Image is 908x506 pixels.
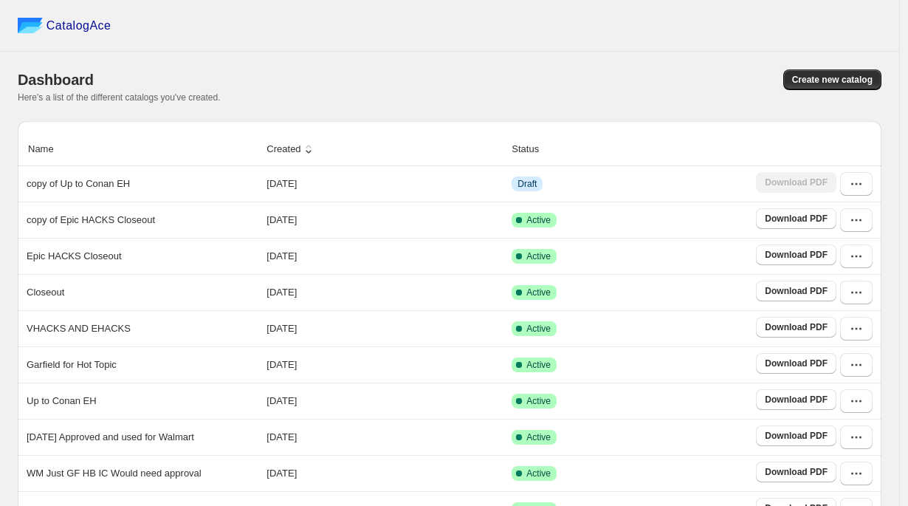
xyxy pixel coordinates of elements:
[526,287,551,298] span: Active
[262,274,507,310] td: [DATE]
[26,135,71,163] button: Name
[262,346,507,383] td: [DATE]
[756,208,836,229] a: Download PDF
[27,358,117,372] p: Garfield for Hot Topic
[517,178,537,190] span: Draft
[765,321,828,333] span: Download PDF
[27,213,155,228] p: copy of Epic HACKS Closeout
[765,358,828,369] span: Download PDF
[526,323,551,335] span: Active
[27,285,64,300] p: Closeout
[526,250,551,262] span: Active
[765,394,828,406] span: Download PDF
[264,135,317,163] button: Created
[27,466,202,481] p: WM Just GF HB IC Would need approval
[27,321,131,336] p: VHACKS AND EHACKS
[765,249,828,261] span: Download PDF
[262,202,507,238] td: [DATE]
[756,245,836,265] a: Download PDF
[756,281,836,301] a: Download PDF
[27,430,194,445] p: [DATE] Approved and used for Walmart
[526,468,551,479] span: Active
[509,135,556,163] button: Status
[526,214,551,226] span: Active
[783,69,881,90] button: Create new catalog
[262,166,507,202] td: [DATE]
[765,430,828,442] span: Download PDF
[765,213,828,225] span: Download PDF
[18,92,221,103] span: Here's a list of the different catalogs you've created.
[262,383,507,419] td: [DATE]
[756,425,836,446] a: Download PDF
[27,249,122,264] p: Epic HACKS Closeout
[765,285,828,297] span: Download PDF
[262,455,507,491] td: [DATE]
[47,18,111,33] span: CatalogAce
[526,395,551,407] span: Active
[792,74,873,86] span: Create new catalog
[18,72,94,88] span: Dashboard
[765,466,828,478] span: Download PDF
[756,353,836,374] a: Download PDF
[262,419,507,455] td: [DATE]
[756,317,836,338] a: Download PDF
[526,431,551,443] span: Active
[262,238,507,274] td: [DATE]
[526,359,551,371] span: Active
[756,389,836,410] a: Download PDF
[18,18,43,33] img: catalog ace
[27,394,97,408] p: Up to Conan EH
[756,462,836,482] a: Download PDF
[27,177,130,191] p: copy of Up to Conan EH
[262,310,507,346] td: [DATE]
